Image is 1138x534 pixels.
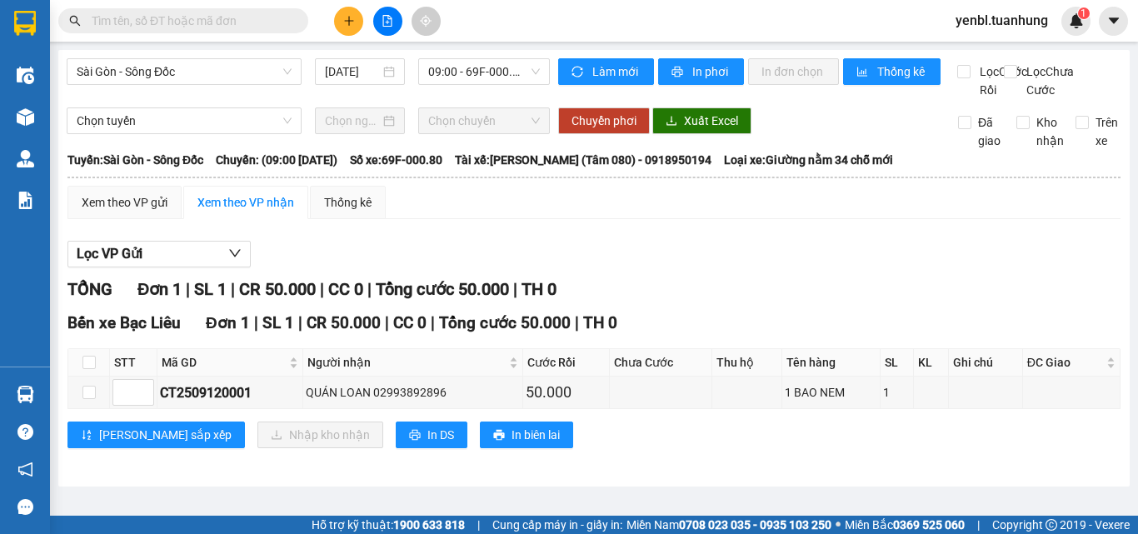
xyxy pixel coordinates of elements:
span: message [17,499,33,515]
b: [PERSON_NAME] [96,11,236,32]
span: Hỗ trợ kỹ thuật: [312,516,465,534]
div: 1 [883,383,911,402]
b: Tuyến: Sài Gòn - Sông Đốc [67,153,203,167]
span: Xuất Excel [684,112,738,130]
span: download [666,115,677,128]
input: Tìm tên, số ĐT hoặc mã đơn [92,12,288,30]
span: question-circle [17,424,33,440]
span: Tổng cước 50.000 [376,279,509,299]
img: warehouse-icon [17,108,34,126]
img: logo-vxr [14,11,36,36]
span: copyright [1046,519,1057,531]
strong: 0369 525 060 [893,518,965,532]
th: SL [881,349,914,377]
button: caret-down [1099,7,1128,36]
div: QUÁN LOAN 02993892896 [306,383,520,402]
th: Tên hàng [782,349,881,377]
span: Lọc VP Gửi [77,243,142,264]
span: Đã giao [971,113,1007,150]
span: ĐC Giao [1027,353,1103,372]
span: In phơi [692,62,731,81]
button: printerIn phơi [658,58,744,85]
button: downloadNhập kho nhận [257,422,383,448]
span: | [298,313,302,332]
th: KL [914,349,949,377]
span: Thống kê [877,62,927,81]
div: Thống kê [324,193,372,212]
span: CR 50.000 [307,313,381,332]
span: | [367,279,372,299]
span: yenbl.tuanhung [942,10,1061,31]
th: Ghi chú [949,349,1022,377]
span: In DS [427,426,454,444]
span: Đơn 1 [206,313,250,332]
span: TH 0 [583,313,617,332]
span: ⚪️ [836,522,841,528]
span: SL 1 [194,279,227,299]
span: Tổng cước 50.000 [439,313,571,332]
span: Miền Nam [626,516,831,534]
span: search [69,15,81,27]
button: Chuyển phơi [558,107,650,134]
span: bar-chart [856,66,871,79]
span: Kho nhận [1030,113,1071,150]
span: aim [420,15,432,27]
span: Chọn chuyến [428,108,540,133]
button: syncLàm mới [558,58,654,85]
span: CR 50.000 [239,279,316,299]
span: | [385,313,389,332]
span: Trên xe [1089,113,1125,150]
strong: 0708 023 035 - 0935 103 250 [679,518,831,532]
span: phone [96,61,109,74]
img: solution-icon [17,192,34,209]
input: Chọn ngày [325,112,380,130]
span: | [575,313,579,332]
span: Đơn 1 [137,279,182,299]
span: notification [17,462,33,477]
th: STT [110,349,157,377]
span: CC 0 [393,313,427,332]
img: warehouse-icon [17,386,34,403]
span: Người nhận [307,353,506,372]
span: Mã GD [162,353,286,372]
img: warehouse-icon [17,67,34,84]
span: 09:00 - 69F-000.80 [428,59,540,84]
span: Bến xe Bạc Liêu [67,313,181,332]
span: | [254,313,258,332]
span: sort-ascending [81,429,92,442]
span: | [477,516,480,534]
span: Sài Gòn - Sông Đốc [77,59,292,84]
span: Cung cấp máy in - giấy in: [492,516,622,534]
span: | [513,279,517,299]
div: 50.000 [526,381,606,404]
span: | [977,516,980,534]
button: printerIn DS [396,422,467,448]
th: Thu hộ [712,349,782,377]
strong: 1900 633 818 [393,518,465,532]
span: Chuyến: (09:00 [DATE]) [216,151,337,169]
span: SL 1 [262,313,294,332]
li: 85 [PERSON_NAME] [7,37,317,57]
div: Xem theo VP nhận [197,193,294,212]
th: Cước Rồi [523,349,609,377]
span: Số xe: 69F-000.80 [350,151,442,169]
div: CT2509120001 [160,382,300,403]
span: | [231,279,235,299]
span: Loại xe: Giường nằm 34 chỗ mới [724,151,893,169]
span: sync [571,66,586,79]
span: [PERSON_NAME] sắp xếp [99,426,232,444]
button: plus [334,7,363,36]
span: caret-down [1106,13,1121,28]
button: In đơn chọn [748,58,839,85]
span: TH 0 [522,279,557,299]
div: Xem theo VP gửi [82,193,167,212]
span: CC 0 [328,279,363,299]
span: In biên lai [512,426,560,444]
th: Chưa Cước [610,349,712,377]
button: printerIn biên lai [480,422,573,448]
span: printer [409,429,421,442]
span: down [228,247,242,260]
button: Lọc VP Gửi [67,241,251,267]
span: file-add [382,15,393,27]
input: 12/09/2025 [325,62,380,81]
